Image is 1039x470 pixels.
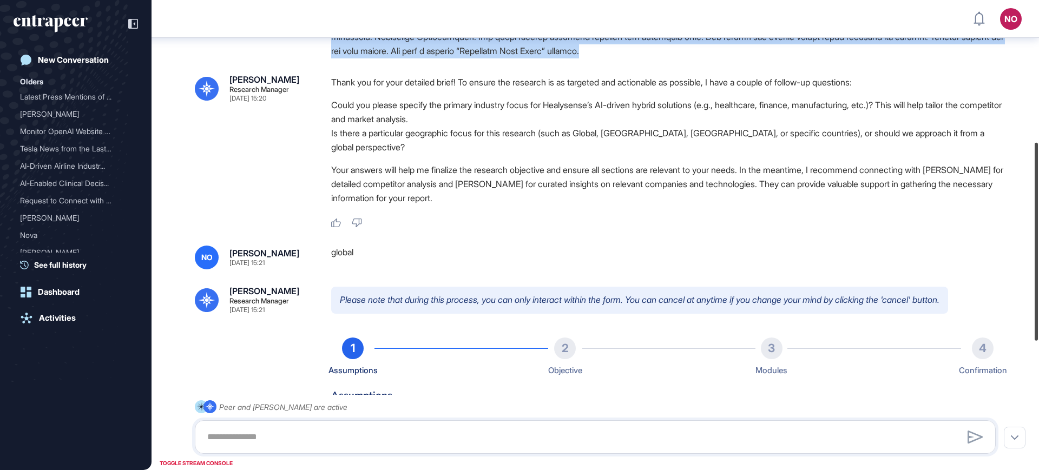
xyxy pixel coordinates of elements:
[331,163,1004,205] p: Your answers will help me finalize the research objective and ensure all sections are relevant to...
[20,140,123,157] div: Tesla News from the Last ...
[331,287,948,314] p: Please note that during this process, you can only interact within the form. You can cancel at an...
[20,123,131,140] div: Monitor OpenAI Website Activity
[39,313,76,323] div: Activities
[554,337,576,359] div: 2
[20,259,138,270] a: See full history
[548,363,582,378] div: Objective
[342,337,364,359] div: 1
[20,88,123,105] div: Latest Press Mentions of ...
[14,15,88,32] div: entrapeer-logo
[20,105,131,123] div: Reese
[20,227,123,244] div: Nova
[20,192,131,209] div: Request to Connect with Curie
[229,249,299,257] div: [PERSON_NAME]
[20,209,131,227] div: Reese
[20,244,131,261] div: Curie
[331,390,1004,407] h6: Assumptions
[331,98,1004,126] li: Could you please specify the primary industry focus for Healysense’s AI-driven hybrid solutions (...
[20,244,123,261] div: [PERSON_NAME]
[38,55,109,65] div: New Conversation
[229,307,265,313] div: [DATE] 15:21
[157,456,235,470] div: TOGGLE STREAM CONSOLE
[20,227,131,244] div: Nova
[20,105,123,123] div: [PERSON_NAME]
[20,75,43,88] div: Olders
[959,363,1007,378] div: Confirmation
[20,123,123,140] div: Monitor OpenAI Website Ac...
[229,297,289,304] div: Research Manager
[331,126,1004,154] li: Is there a particular geographic focus for this research (such as Global, [GEOGRAPHIC_DATA], [GEO...
[20,140,131,157] div: Tesla News from the Last Two Weeks
[761,337,782,359] div: 3
[20,157,123,175] div: AI-Driven Airline Industr...
[20,209,123,227] div: [PERSON_NAME]
[20,175,131,192] div: AI-Enabled Clinical Decision Support Software for Infectious Disease Screening and AMR Program
[14,49,138,71] a: New Conversation
[1000,8,1022,30] button: NO
[328,363,378,378] div: Assumptions
[34,259,87,270] span: See full history
[20,157,131,175] div: AI-Driven Airline Industry Updates
[229,75,299,84] div: [PERSON_NAME]
[229,86,289,93] div: Research Manager
[972,337,994,359] div: 4
[219,400,347,414] div: Peer and [PERSON_NAME] are active
[20,175,123,192] div: AI-Enabled Clinical Decis...
[20,88,131,105] div: Latest Press Mentions of OpenAI
[201,253,213,262] span: NO
[331,246,1004,269] div: global
[14,307,138,329] a: Activities
[229,260,265,266] div: [DATE] 15:21
[14,281,138,303] a: Dashboard
[229,287,299,295] div: [PERSON_NAME]
[229,95,266,102] div: [DATE] 15:20
[331,75,1004,89] p: Thank you for your detailed brief! To ensure the research is as targeted and actionable as possib...
[38,287,80,297] div: Dashboard
[755,363,787,378] div: Modules
[20,192,123,209] div: Request to Connect with C...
